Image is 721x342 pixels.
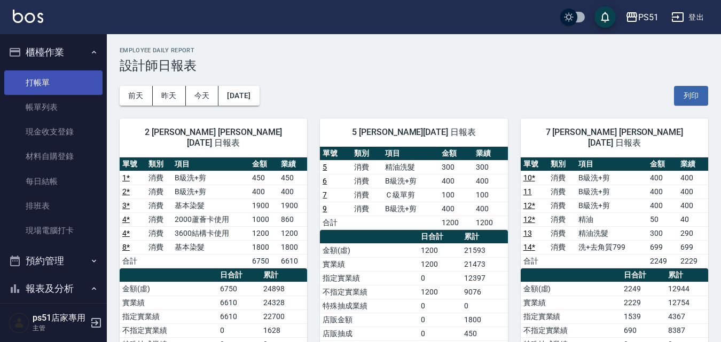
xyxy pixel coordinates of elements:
[418,299,461,313] td: 0
[418,230,461,244] th: 日合計
[638,11,659,24] div: PS51
[278,212,307,226] td: 860
[249,212,278,226] td: 1000
[647,226,678,240] td: 300
[323,204,327,213] a: 9
[418,243,461,257] td: 1200
[576,171,647,185] td: B級洗+剪
[523,229,532,237] a: 13
[218,86,259,106] button: [DATE]
[146,226,172,240] td: 消費
[120,58,708,73] h3: 設計師日報表
[439,174,473,188] td: 400
[473,147,507,161] th: 業績
[186,86,219,106] button: 今天
[647,254,678,268] td: 2249
[461,299,508,313] td: 0
[13,10,43,23] img: Logo
[576,198,647,212] td: B級洗+剪
[146,240,172,254] td: 消費
[261,282,307,296] td: 24898
[439,202,473,216] td: 400
[120,157,146,171] th: 單號
[278,254,307,268] td: 6610
[521,309,621,323] td: 指定實業績
[461,285,508,299] td: 9076
[548,171,576,185] td: 消費
[461,257,508,271] td: 21473
[576,240,647,254] td: 洗+去角質799
[146,171,172,185] td: 消費
[278,185,307,198] td: 400
[382,174,439,188] td: B級洗+剪
[667,7,708,27] button: 登出
[647,185,678,198] td: 400
[548,240,576,254] td: 消費
[320,147,507,230] table: a dense table
[320,257,418,271] td: 實業績
[621,309,665,323] td: 1539
[320,327,418,340] td: 店販抽成
[665,323,708,337] td: 8387
[172,240,249,254] td: 基本染髮
[678,212,708,226] td: 40
[217,282,261,296] td: 6750
[678,240,708,254] td: 699
[621,268,665,282] th: 日合計
[351,174,382,188] td: 消費
[665,296,708,309] td: 12754
[461,243,508,257] td: 21593
[33,313,87,323] h5: ps51店家專用
[418,327,461,340] td: 0
[521,157,548,171] th: 單號
[473,160,507,174] td: 300
[382,188,439,202] td: Ｃ級單剪
[172,171,249,185] td: B級洗+剪
[120,254,146,268] td: 合計
[172,157,249,171] th: 項目
[249,226,278,240] td: 1200
[172,185,249,198] td: B級洗+剪
[320,243,418,257] td: 金額(虛)
[261,268,307,282] th: 累計
[473,188,507,202] td: 100
[261,296,307,309] td: 24328
[33,323,87,333] p: 主管
[278,171,307,185] td: 450
[249,171,278,185] td: 450
[351,160,382,174] td: 消費
[548,157,576,171] th: 類別
[521,157,708,268] table: a dense table
[521,323,621,337] td: 不指定實業績
[576,185,647,198] td: B級洗+剪
[678,171,708,185] td: 400
[678,198,708,212] td: 400
[278,240,307,254] td: 1800
[647,198,678,212] td: 400
[647,212,678,226] td: 50
[548,198,576,212] td: 消費
[665,268,708,282] th: 累計
[548,226,576,240] td: 消費
[120,309,217,323] td: 指定實業績
[217,323,261,337] td: 0
[665,309,708,323] td: 4367
[4,247,103,275] button: 預約管理
[320,147,351,161] th: 單號
[351,202,382,216] td: 消費
[548,185,576,198] td: 消費
[382,147,439,161] th: 項目
[320,216,351,229] td: 合計
[621,282,665,296] td: 2249
[439,216,473,229] td: 1200
[534,127,695,148] span: 7 [PERSON_NAME] [PERSON_NAME][DATE] 日報表
[521,282,621,296] td: 金額(虛)
[439,147,473,161] th: 金額
[278,226,307,240] td: 1200
[217,296,261,309] td: 6610
[146,185,172,198] td: 消費
[9,312,30,333] img: Person
[217,309,261,323] td: 6610
[678,185,708,198] td: 400
[153,86,186,106] button: 昨天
